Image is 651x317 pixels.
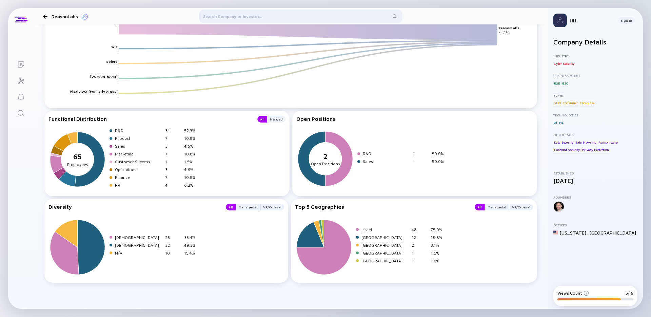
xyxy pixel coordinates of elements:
[90,74,118,78] text: [DOMAIN_NAME]
[553,133,637,137] div: Other Tags
[165,167,181,172] div: 3
[412,250,428,256] div: 1
[226,204,236,210] div: All
[295,204,468,210] div: Top 5 Geographies
[115,235,162,240] div: [DEMOGRAPHIC_DATA]
[553,80,560,87] div: B2B
[485,204,509,210] button: Managerial
[184,167,200,172] div: 4.6%
[8,56,34,72] a: Lists
[553,119,558,126] div: AI
[165,243,181,248] div: 32
[52,12,89,21] div: ReasonLabs
[498,30,510,34] text: 23 / 65
[618,17,635,24] button: Sign In
[184,175,200,180] div: 10.8%
[115,250,162,256] div: N/A
[116,49,118,53] text: 1
[165,235,181,240] div: 23
[361,235,409,240] div: [GEOGRAPHIC_DATA]
[165,175,181,180] div: 7
[165,128,181,133] div: 34
[116,63,118,68] text: 1
[267,116,285,123] button: Merged
[67,162,88,167] tspan: Employees
[553,14,567,27] img: Profile Picture
[553,195,637,199] div: Founders
[116,78,118,82] text: 1
[413,159,429,164] div: 1
[553,223,637,227] div: Offices
[626,291,633,296] div: 5/ 6
[165,144,181,149] div: 3
[557,291,589,296] div: Views Count
[561,80,569,87] div: B2C
[498,26,519,30] text: ReasonLabs
[363,159,410,164] div: Sales
[115,128,162,133] div: R&D
[8,105,34,121] a: Search
[579,99,595,106] div: Enterprise
[598,139,618,146] div: Ransomware
[115,136,162,141] div: Product
[361,243,409,248] div: [GEOGRAPHIC_DATA]
[257,116,267,123] button: All
[553,147,580,153] div: Endpoint Security
[432,151,448,156] div: 50.0%
[432,159,448,164] div: 50.0%
[106,59,118,63] text: Soluto
[184,183,200,188] div: 6.2%
[184,151,200,156] div: 10.8%
[553,113,637,117] div: Technologies
[296,116,533,122] div: Open Positions
[475,204,485,210] button: All
[115,175,162,180] div: Finance
[570,18,613,23] div: Hi!
[412,243,428,248] div: 2
[589,230,636,236] div: [GEOGRAPHIC_DATA]
[115,144,162,149] div: Sales
[323,152,328,160] tspan: 2
[115,183,162,188] div: HR
[115,151,162,156] div: Marketing
[8,88,34,105] a: Reminders
[361,250,409,256] div: [GEOGRAPHIC_DATA]
[260,204,284,210] button: VP/C-Level
[184,128,200,133] div: 52.3%
[581,147,609,153] div: Privacy Protection
[184,136,200,141] div: 10.8%
[361,227,409,232] div: Israel
[184,159,200,164] div: 1.5%
[553,99,561,106] div: SMB
[116,93,118,97] text: 1
[115,243,162,248] div: [DEMOGRAPHIC_DATA]
[553,177,637,184] div: [DATE]
[73,153,82,161] tspan: 65
[431,235,447,240] div: 18.8%
[558,119,564,126] div: ML
[361,258,409,263] div: [GEOGRAPHIC_DATA]
[431,243,447,248] div: 3.1%
[559,230,588,236] div: [US_STATE] ,
[562,99,578,106] div: Consumer
[236,204,260,210] button: Managerial
[184,250,200,256] div: 15.4%
[431,227,447,232] div: 75.0%
[114,22,118,26] text: 19
[115,159,162,164] div: Customer Success
[8,72,34,88] a: Investor Map
[165,136,181,141] div: 7
[553,54,637,58] div: Industry
[413,151,429,156] div: 1
[412,235,428,240] div: 12
[111,44,118,49] text: Wix
[485,204,509,210] div: Managerial
[70,89,118,93] text: PlaxidityX (Formerly Argus)
[553,139,574,146] div: Data Security
[165,250,181,256] div: 10
[48,204,219,210] div: Diversity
